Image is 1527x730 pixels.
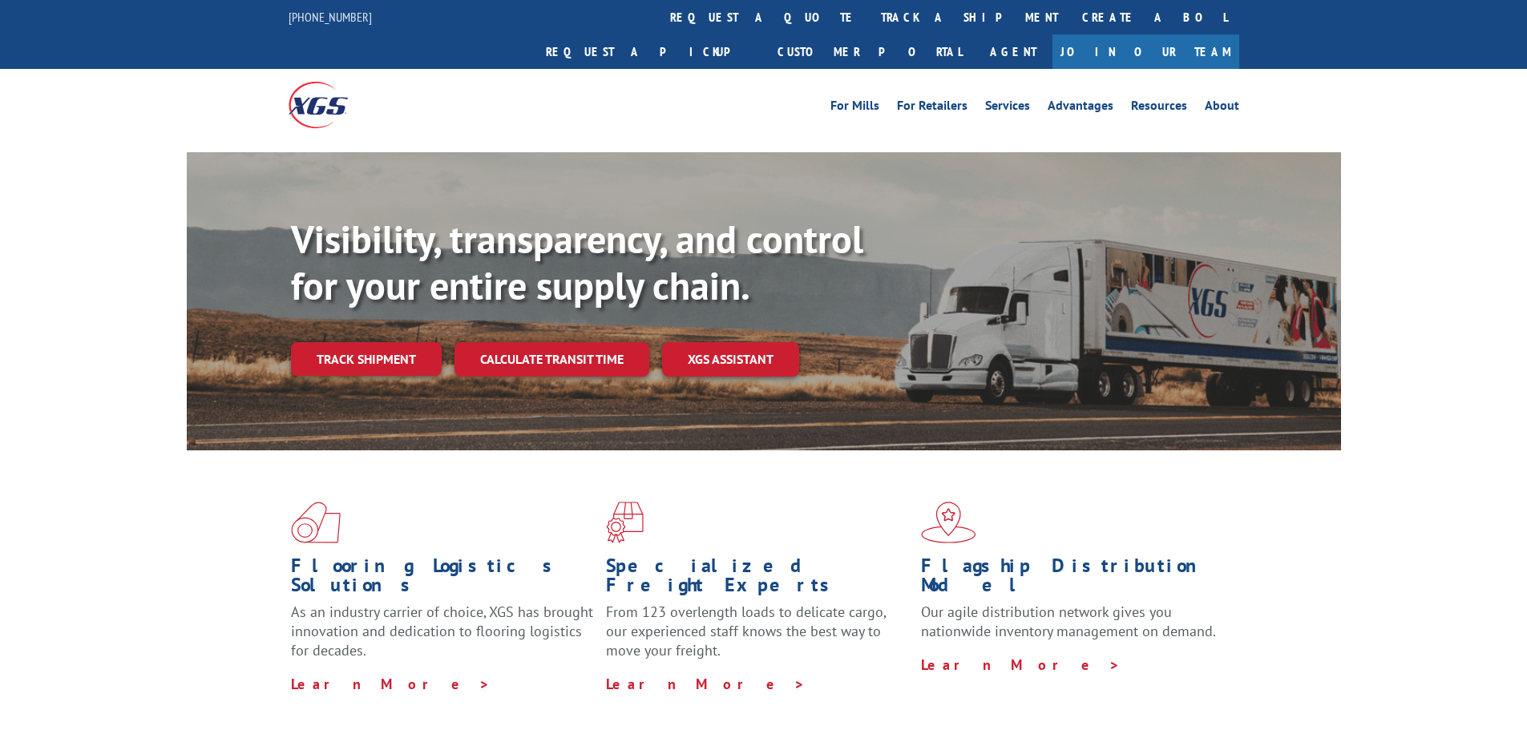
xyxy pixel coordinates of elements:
img: xgs-icon-flagship-distribution-model-red [921,502,976,543]
a: Learn More > [291,675,491,693]
h1: Flooring Logistics Solutions [291,556,594,603]
a: About [1205,99,1239,117]
span: As an industry carrier of choice, XGS has brought innovation and dedication to flooring logistics... [291,603,593,659]
a: For Retailers [897,99,968,117]
h1: Specialized Freight Experts [606,556,909,603]
a: Agent [974,34,1052,69]
a: Resources [1131,99,1187,117]
a: XGS ASSISTANT [662,342,799,377]
span: Our agile distribution network gives you nationwide inventory management on demand. [921,603,1216,640]
a: [PHONE_NUMBER] [289,9,372,25]
a: Track shipment [291,342,442,376]
a: Join Our Team [1052,34,1239,69]
a: Customer Portal [766,34,974,69]
a: Services [985,99,1030,117]
a: Calculate transit time [454,342,649,377]
img: xgs-icon-focused-on-flooring-red [606,502,644,543]
p: From 123 overlength loads to delicate cargo, our experienced staff knows the best way to move you... [606,603,909,674]
a: For Mills [830,99,879,117]
a: Request a pickup [534,34,766,69]
a: Learn More > [606,675,806,693]
h1: Flagship Distribution Model [921,556,1224,603]
a: Advantages [1048,99,1113,117]
img: xgs-icon-total-supply-chain-intelligence-red [291,502,341,543]
b: Visibility, transparency, and control for your entire supply chain. [291,214,863,310]
a: Learn More > [921,655,1121,674]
